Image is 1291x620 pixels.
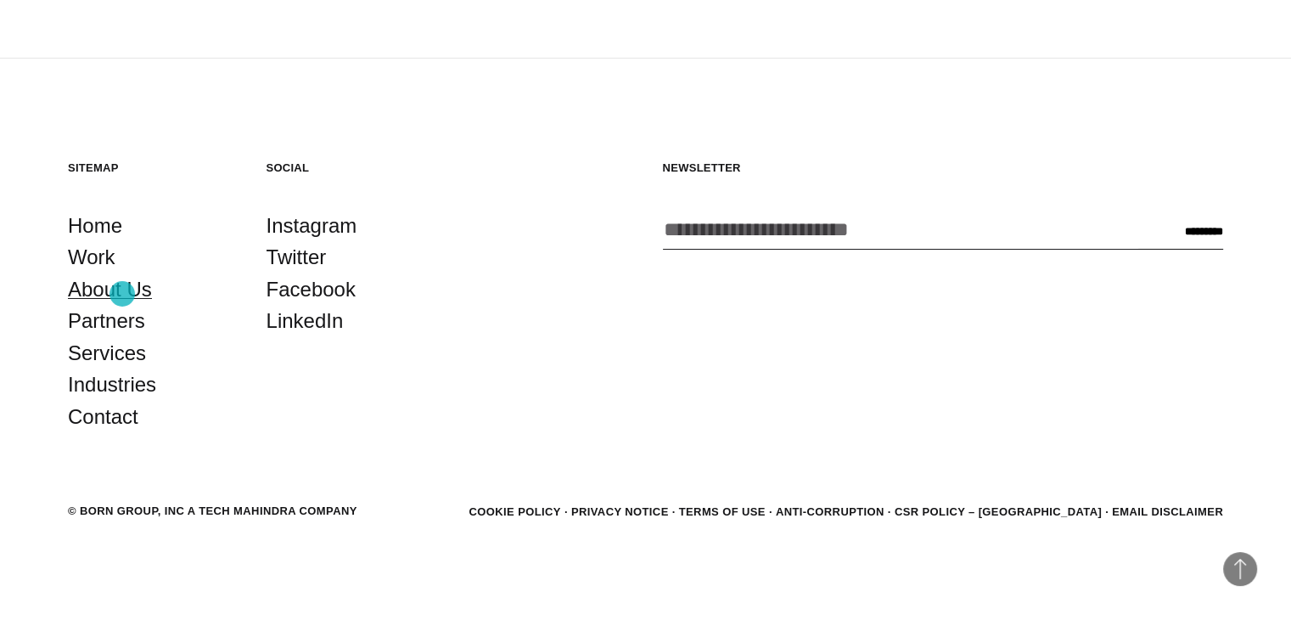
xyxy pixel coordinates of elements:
a: Contact [68,401,138,433]
a: Home [68,210,122,242]
a: CSR POLICY – [GEOGRAPHIC_DATA] [895,505,1102,518]
a: Facebook [267,273,356,306]
h5: Social [267,161,431,175]
a: LinkedIn [267,305,344,337]
a: Partners [68,305,145,337]
h5: Newsletter [663,161,1224,175]
a: Privacy Notice [571,505,669,518]
a: Services [68,337,146,369]
a: Email Disclaimer [1112,505,1223,518]
div: © BORN GROUP, INC A Tech Mahindra Company [68,503,357,520]
a: Anti-Corruption [776,505,884,518]
a: Work [68,241,115,273]
button: Back to Top [1223,552,1257,586]
a: Terms of Use [679,505,766,518]
a: Industries [68,369,156,401]
a: Instagram [267,210,357,242]
h5: Sitemap [68,161,233,175]
a: About Us [68,273,152,306]
a: Cookie Policy [469,505,560,518]
a: Twitter [267,241,327,273]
